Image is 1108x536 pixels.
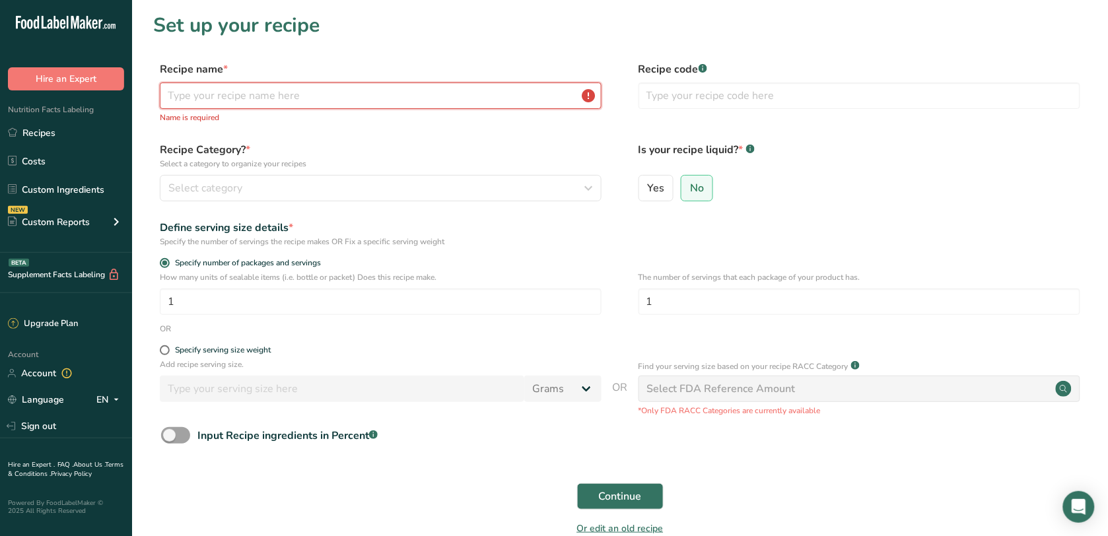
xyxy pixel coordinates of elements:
input: Type your recipe name here [160,83,602,109]
input: Type your serving size here [160,376,524,402]
p: Find your serving size based on your recipe RACC Category [639,360,848,372]
a: FAQ . [57,460,73,469]
div: EN [96,392,124,408]
div: Custom Reports [8,215,90,229]
a: Privacy Policy [51,469,92,479]
div: Powered By FoodLabelMaker © 2025 All Rights Reserved [8,499,124,515]
h1: Set up your recipe [153,11,1087,40]
a: Language [8,388,64,411]
button: Hire an Expert [8,67,124,90]
label: Recipe name [160,61,602,77]
p: Add recipe serving size. [160,358,602,370]
p: Name is required [160,112,602,123]
p: How many units of sealable items (i.e. bottle or packet) Does this recipe make. [160,271,602,283]
span: No [690,182,704,195]
p: The number of servings that each package of your product has. [639,271,1080,283]
label: Recipe code [639,61,1080,77]
div: Select FDA Reference Amount [647,381,796,397]
div: OR [160,323,171,335]
span: Continue [599,488,642,504]
p: *Only FDA RACC Categories are currently available [639,405,1080,417]
label: Recipe Category? [160,142,602,170]
span: Specify number of packages and servings [170,258,321,268]
button: Select category [160,175,602,201]
label: Is your recipe liquid? [639,142,1080,170]
div: Specify the number of servings the recipe makes OR Fix a specific serving weight [160,236,602,248]
div: Define serving size details [160,220,602,236]
div: BETA [9,259,29,267]
a: Hire an Expert . [8,460,55,469]
button: Continue [577,483,664,510]
span: Select category [168,180,242,196]
div: Specify serving size weight [175,345,271,355]
p: Select a category to organize your recipes [160,158,602,170]
input: Type your recipe code here [639,83,1080,109]
a: About Us . [73,460,105,469]
div: Upgrade Plan [8,318,78,331]
div: Open Intercom Messenger [1063,491,1095,523]
span: Yes [648,182,665,195]
div: Input Recipe ingredients in Percent [197,428,378,444]
a: Terms & Conditions . [8,460,123,479]
a: Or edit an old recipe [577,522,664,535]
div: NEW [8,206,28,214]
span: OR [613,380,628,417]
